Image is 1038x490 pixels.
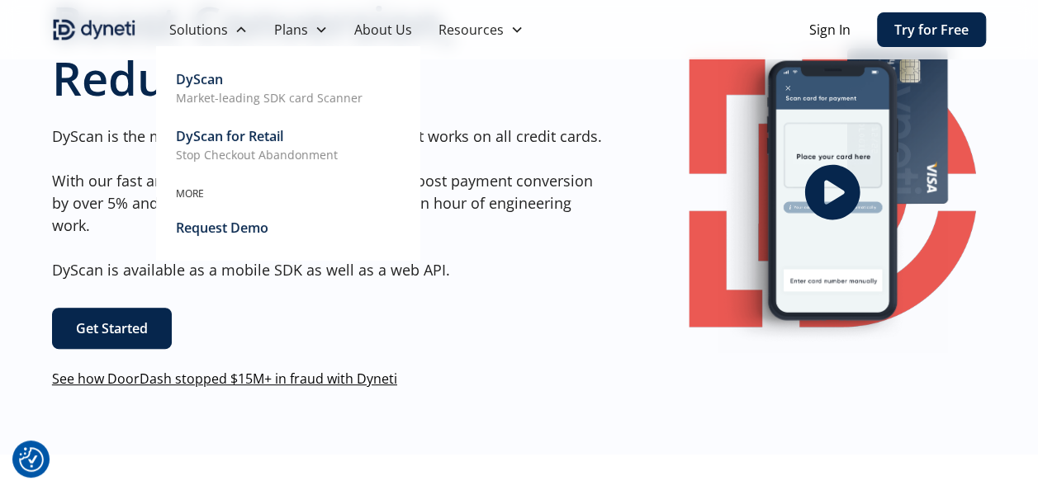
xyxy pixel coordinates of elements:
[176,146,338,163] p: Stop Checkout Abandonment
[176,66,401,110] a: DyScanMarket-leading SDK card Scanner
[52,125,613,281] p: DyScan is the market-leading credit card scanner that works on all credit cards. With our fast an...
[176,218,268,238] div: Request Demo
[176,123,401,167] a: DyScan for RetailStop Checkout Abandonment
[19,447,44,472] button: Consent Preferences
[169,20,228,40] div: Solutions
[52,16,136,43] a: home
[261,13,341,46] div: Plans
[19,447,44,472] img: Revisit consent button
[877,12,986,47] a: Try for Free
[52,16,136,43] img: Dyneti indigo logo
[438,20,504,40] div: Resources
[176,89,363,106] p: Market-leading SDK card Scanner
[679,31,987,353] a: open lightbox
[156,13,261,46] div: Solutions
[52,308,172,349] a: Get Started
[156,46,420,261] nav: Solutions
[809,20,851,40] a: Sign In
[176,69,223,89] div: DyScan
[176,186,401,201] div: MORE
[52,370,397,388] a: See how DoorDash stopped $15M+ in fraud with Dyneti
[274,20,308,40] div: Plans
[176,214,401,241] a: Request Demo
[176,126,283,146] div: DyScan for Retail
[717,31,947,353] img: Image of a mobile Dyneti UI scanning a credit card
